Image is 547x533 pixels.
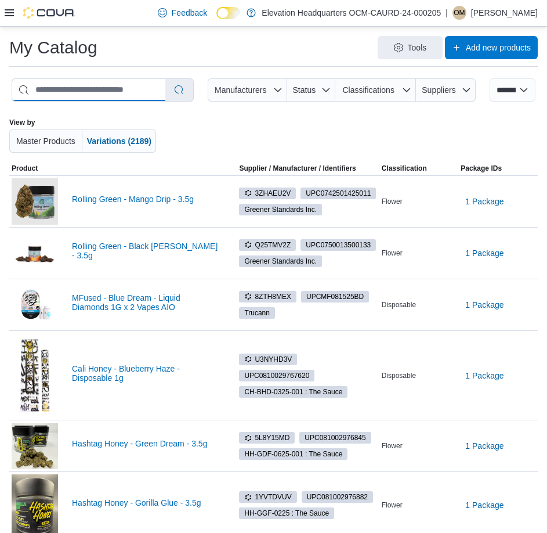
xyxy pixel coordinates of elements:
span: 1 Package [465,247,503,259]
span: Classifications [342,85,394,95]
label: View by [9,118,35,127]
input: Dark Mode [216,7,241,19]
a: Hashtag Honey - Green Dream - 3.5g [72,439,218,448]
span: 1YVTDVUV [244,492,291,502]
span: UPC 0742501425011 [306,188,371,199]
img: Rolling Green - Mango Drip - 3.5g [12,178,58,224]
span: Greener Standards Inc. [239,255,322,267]
span: U3NYHD3V [239,354,297,365]
span: Product [12,164,38,173]
span: Q25TMV2Z [244,240,291,250]
span: Package IDs [461,164,502,173]
button: 1 Package [461,190,508,213]
span: U3NYHD3V [244,354,292,365]
p: [PERSON_NAME] [471,6,538,20]
span: 3ZHAEU2V [239,188,296,199]
a: Hashtag Honey - Gorilla Glue - 3.5g [72,498,218,507]
button: Add new products [445,36,538,59]
div: Disposable [379,298,459,312]
a: Rolling Green - Mango Drip - 3.5g [72,195,218,204]
div: Flower [379,498,459,512]
span: Greener Standards Inc. [244,204,317,215]
a: Feedback [153,1,212,24]
span: Classification [382,164,427,173]
span: UPC MF081525BD [306,291,364,302]
span: Trucann [244,308,270,318]
span: Feedback [172,7,207,19]
button: Status [287,78,335,102]
span: UPC 081002976882 [307,492,368,502]
span: UPC 081002976845 [305,433,365,443]
div: Disposable [379,369,459,383]
span: CH-BHD-0325-001 : The Sauce [239,386,347,398]
img: Cova [23,7,75,19]
span: Variations (2189) [87,136,151,146]
span: UPC0810029767620 [239,370,314,381]
img: MFused - Blue Dream - Liquid Diamonds 1G x 2 Vapes AIO [12,282,58,328]
span: UPC081002976845 [299,432,371,444]
span: 1 Package [465,370,503,381]
span: 1 Package [465,299,503,311]
span: Dark Mode [216,19,217,20]
div: Flower [379,439,459,453]
span: Greener Standards Inc. [239,204,322,215]
span: 1 Package [465,196,503,207]
span: HH-GGF-0225 : The Sauce [239,507,334,519]
span: Master Products [16,136,75,146]
span: Trucann [239,307,275,319]
span: 5L8Y15MD [244,433,289,443]
button: 1 Package [461,434,508,458]
span: 1YVTDVUV [239,491,296,503]
img: Rolling Green - Black Runtz - 3.5g [12,238,58,269]
span: 8ZTH8MEX [239,291,296,302]
span: UPCMF081525BD [301,291,369,302]
p: Elevation Headquarters OCM-CAURD-24-000205 [262,6,441,20]
button: Classifications [335,78,416,102]
button: Tools [378,36,443,59]
button: 1 Package [461,494,508,517]
button: Suppliers [416,78,476,102]
span: Suppliers [422,85,455,95]
span: Manufacturers [215,85,266,95]
a: Rolling Green - Black [PERSON_NAME] - 3.5g [72,242,218,260]
span: CH-BHD-0325-001 : The Sauce [244,387,342,397]
button: 1 Package [461,242,508,265]
span: 3ZHAEU2V [244,188,291,199]
span: HH-GGF-0225 : The Sauce [244,508,329,518]
span: UPC081002976882 [302,491,373,503]
span: UPC0742501425011 [300,188,376,199]
span: 8ZTH8MEX [244,291,291,302]
span: HH-GDF-0625-001 : The Sauce [239,448,347,460]
span: HH-GDF-0625-001 : The Sauce [244,449,342,459]
span: Tools [408,42,427,53]
p: | [445,6,448,20]
span: OM [454,6,465,20]
span: 5L8Y15MD [239,432,295,444]
h1: My Catalog [9,36,97,59]
div: Supplier / Manufacturer / Identifiers [239,164,356,173]
img: Cali Honey - Blueberry Haze - Disposable 1g [12,333,58,417]
button: Variations (2189) [82,129,156,153]
span: UPC0750013500133 [300,239,376,251]
button: 1 Package [461,293,508,316]
span: Greener Standards Inc. [244,256,317,266]
div: Flower [379,195,459,208]
span: 1 Package [465,499,503,511]
span: Supplier / Manufacturer / Identifiers [223,164,356,173]
button: 1 Package [461,364,508,387]
button: Manufacturers [208,78,287,102]
a: MFused - Blue Dream - Liquid Diamonds 1G x 2 Vapes AIO [72,293,218,312]
span: UPC 0750013500133 [306,240,371,250]
span: Status [293,85,316,95]
span: UPC 0810029767620 [244,370,309,381]
a: Cali Honey - Blueberry Haze - Disposable 1g [72,364,218,383]
div: Flower [379,246,459,260]
span: Q25TMV2Z [239,239,296,251]
span: 1 Package [465,440,503,452]
button: Master Products [9,129,82,153]
span: Add new products [466,42,531,53]
div: Osvaldo Montalvo [452,6,466,20]
img: Hashtag Honey - Green Dream - 3.5g [12,423,58,469]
